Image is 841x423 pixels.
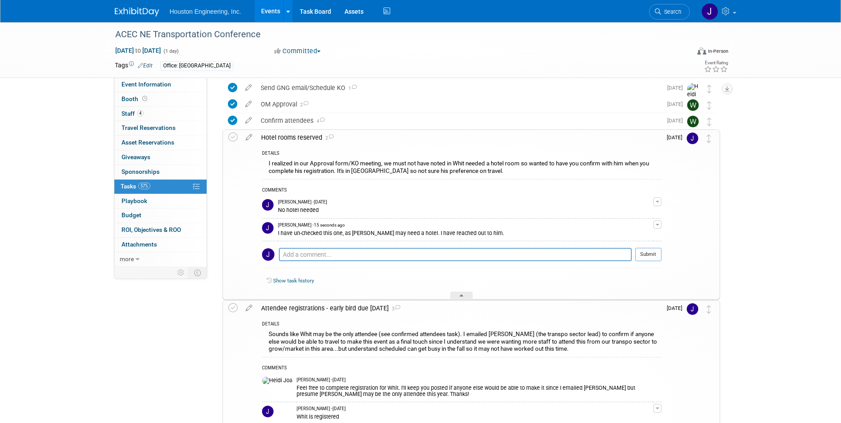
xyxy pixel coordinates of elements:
img: Jessica Lambrecht [687,303,698,315]
img: ExhibitDay [115,8,159,16]
a: Show task history [273,278,314,284]
span: Booth [121,95,149,102]
span: [PERSON_NAME] - [DATE] [297,406,346,412]
div: Event Rating [704,61,728,65]
span: [DATE] [667,85,687,91]
td: Personalize Event Tab Strip [173,267,189,278]
span: Attachments [121,241,157,248]
a: more [114,252,207,266]
span: Staff [121,110,144,117]
div: Feel free to complete registration for Whit. I'll keep you posted if anyone else would be able to... [297,383,653,397]
img: Jessica Lambrecht [701,3,718,20]
span: [DATE] [667,305,687,311]
span: 4 [137,110,144,117]
div: Sounds like Whit may be the only attendee (see confirmed attendees task). I emailed [PERSON_NAME]... [262,329,661,356]
a: edit [241,84,256,92]
span: to [134,47,142,54]
a: Budget [114,208,207,223]
a: Search [649,4,690,20]
a: Sponsorships [114,165,207,179]
i: Move task [707,101,712,110]
div: COMMENTS [262,186,661,196]
div: Send GNG email/Schedule KO [256,80,662,95]
a: Edit [138,63,153,69]
span: Event Information [121,81,171,88]
div: No hotel needed [278,205,653,214]
div: I realized in our Approval form/KO meeting, we must not have noted in Whit needed a hotel room so... [262,158,661,179]
img: Jessica Lambrecht [262,406,274,417]
div: Confirm attendees [256,113,662,128]
img: Jessica Lambrecht [262,199,274,211]
span: Tasks [121,183,150,190]
img: Heidi Joarnt [262,377,292,385]
div: DETAILS [262,321,661,329]
span: Booth not reserved yet [141,95,149,102]
span: Asset Reservations [121,139,174,146]
a: Staff4 [114,107,207,121]
a: edit [241,100,256,108]
a: Playbook [114,194,207,208]
a: edit [241,133,257,141]
span: 2 [297,102,309,108]
a: Asset Reservations [114,136,207,150]
div: Whit is registered [297,412,653,420]
span: Playbook [121,197,147,204]
div: ACEC NE Transportation Conference [112,27,677,43]
span: [DATE] [667,117,687,124]
div: Office: [GEOGRAPHIC_DATA] [160,61,233,70]
img: Jessica Lambrecht [687,133,698,144]
span: (1 day) [163,48,179,54]
a: Booth [114,92,207,106]
a: Giveaways [114,150,207,164]
a: ROI, Objectives & ROO [114,223,207,237]
button: Submit [635,248,661,261]
a: Attachments [114,238,207,252]
div: OM Approval [256,97,662,112]
span: [DATE] [667,134,687,141]
i: Move task [707,117,712,126]
img: Jessica Lambrecht [262,222,274,234]
button: Committed [271,47,324,56]
span: 2 [322,135,334,141]
td: Tags [115,61,153,71]
span: more [120,255,134,262]
span: Houston Engineering, Inc. [170,8,241,15]
span: 1 [345,86,357,91]
a: Tasks57% [114,180,207,194]
img: Format-Inperson.png [697,47,706,55]
span: [PERSON_NAME] - 15 seconds ago [278,222,345,228]
span: Travel Reservations [121,124,176,131]
img: Heidi Joarnt [687,83,700,114]
span: Sponsorships [121,168,160,175]
a: edit [241,117,256,125]
div: Hotel rooms reserved [257,130,661,145]
td: Toggle Event Tabs [188,267,207,278]
span: [DATE] [DATE] [115,47,161,55]
div: DETAILS [262,150,661,158]
span: [DATE] [667,101,687,107]
span: 3 [389,306,400,312]
span: Budget [121,211,141,219]
span: ROI, Objectives & ROO [121,226,181,233]
div: Event Format [638,46,729,59]
i: Move task [707,134,711,143]
img: Jessica Lambrecht [262,248,274,261]
a: edit [241,304,257,312]
a: Event Information [114,78,207,92]
img: Whitaker Thomas [687,116,699,127]
i: Move task [707,305,711,313]
span: [PERSON_NAME] - [DATE] [297,377,346,383]
img: Whitaker Thomas [687,99,699,111]
span: Search [661,8,681,15]
div: COMMENTS [262,364,661,373]
i: Move task [707,85,712,93]
span: [PERSON_NAME] - [DATE] [278,199,327,205]
span: 4 [313,118,325,124]
span: Giveaways [121,153,150,161]
span: 57% [138,183,150,189]
div: Attendee registrations - early bird due [DATE] [257,301,661,316]
a: Travel Reservations [114,121,207,135]
div: I have un-checked this one, as [PERSON_NAME] may need a hotel. I have reached out to him. [278,228,653,237]
div: In-Person [708,48,728,55]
